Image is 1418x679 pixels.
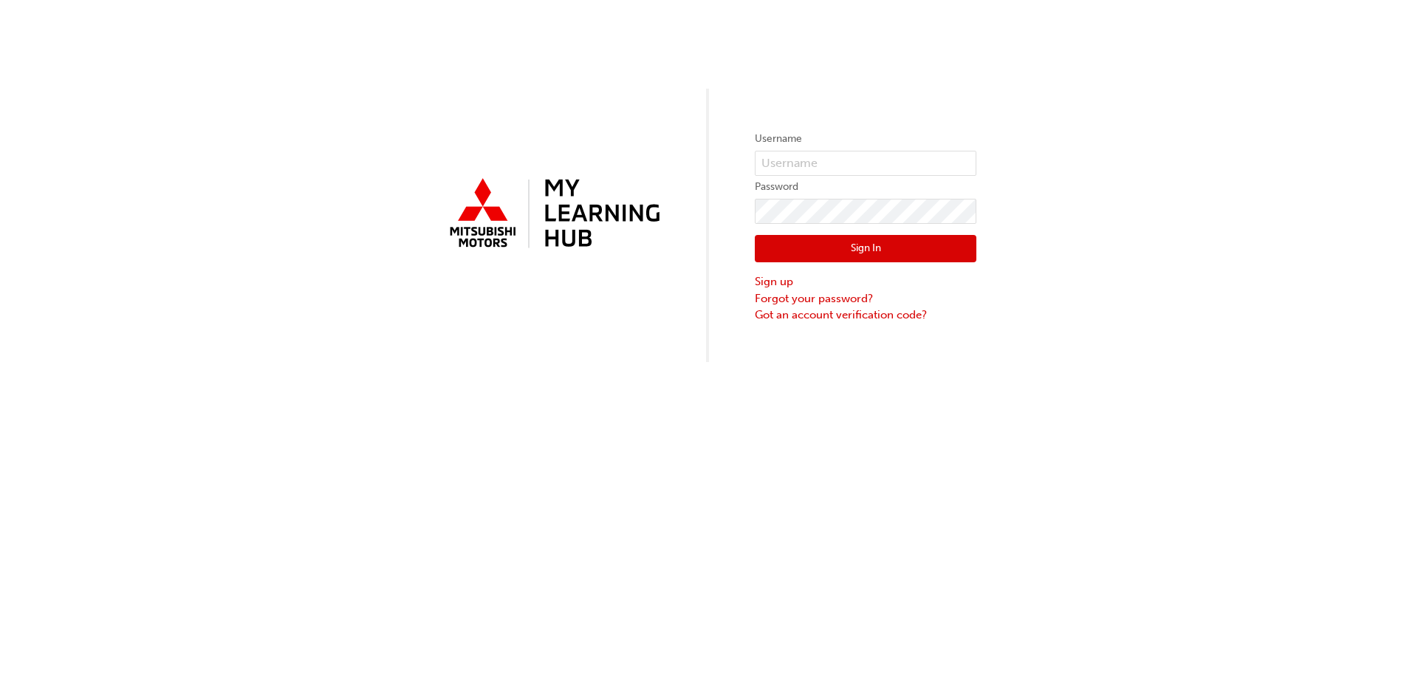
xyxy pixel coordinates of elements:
input: Username [755,151,976,176]
img: mmal [442,172,663,256]
a: Forgot your password? [755,290,976,307]
a: Got an account verification code? [755,307,976,324]
button: Sign In [755,235,976,263]
label: Username [755,130,976,148]
a: Sign up [755,273,976,290]
label: Password [755,178,976,196]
